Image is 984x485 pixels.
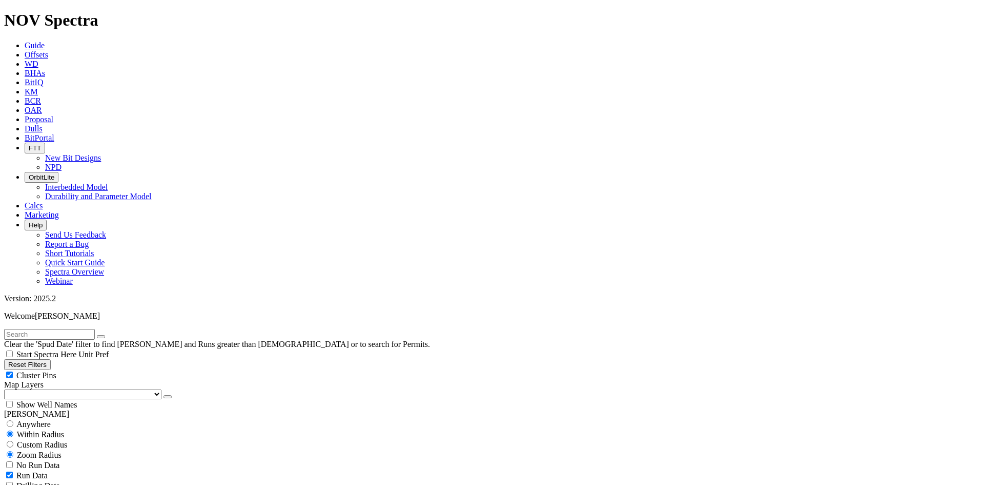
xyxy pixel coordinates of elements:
a: Interbedded Model [45,183,108,191]
span: Clear the 'Spud Date' filter to find [PERSON_NAME] and Runs greater than [DEMOGRAPHIC_DATA] or to... [4,340,430,348]
h1: NOV Spectra [4,11,980,30]
a: Offsets [25,50,48,59]
input: Start Spectra Here [6,351,13,357]
span: Zoom Radius [17,451,61,459]
span: Anywhere [16,420,51,429]
a: BitPortal [25,133,54,142]
a: Webinar [45,277,73,285]
span: Unit Pref [78,350,109,359]
a: BHAs [25,69,45,77]
a: New Bit Designs [45,153,101,162]
span: Run Data [16,471,48,480]
button: FTT [25,143,45,153]
a: Durability and Parameter Model [45,192,152,201]
button: Reset Filters [4,359,51,370]
a: OAR [25,106,42,114]
p: Welcome [4,312,980,321]
span: Within Radius [17,430,64,439]
a: BitIQ [25,78,43,87]
a: Send Us Feedback [45,230,106,239]
a: Short Tutorials [45,249,94,258]
a: NPD [45,163,61,171]
a: Proposal [25,115,53,124]
div: Version: 2025.2 [4,294,980,303]
a: Report a Bug [45,240,89,248]
span: OrbitLite [29,173,54,181]
span: Start Spectra Here [16,350,76,359]
a: KM [25,87,38,96]
span: No Run Data [16,461,59,470]
a: BCR [25,96,41,105]
span: Map Layers [4,380,44,389]
a: Marketing [25,210,59,219]
a: Quick Start Guide [45,258,105,267]
button: Help [25,220,47,230]
span: Help [29,221,43,229]
span: Custom Radius [17,440,67,449]
input: Search [4,329,95,340]
a: WD [25,60,38,68]
a: Calcs [25,201,43,210]
a: Spectra Overview [45,267,104,276]
a: Guide [25,41,45,50]
span: Show Well Names [16,400,77,409]
span: FTT [29,144,41,152]
a: Dulls [25,124,43,133]
span: Cluster Pins [16,371,56,380]
span: [PERSON_NAME] [35,312,100,320]
div: [PERSON_NAME] [4,410,980,419]
button: OrbitLite [25,172,58,183]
